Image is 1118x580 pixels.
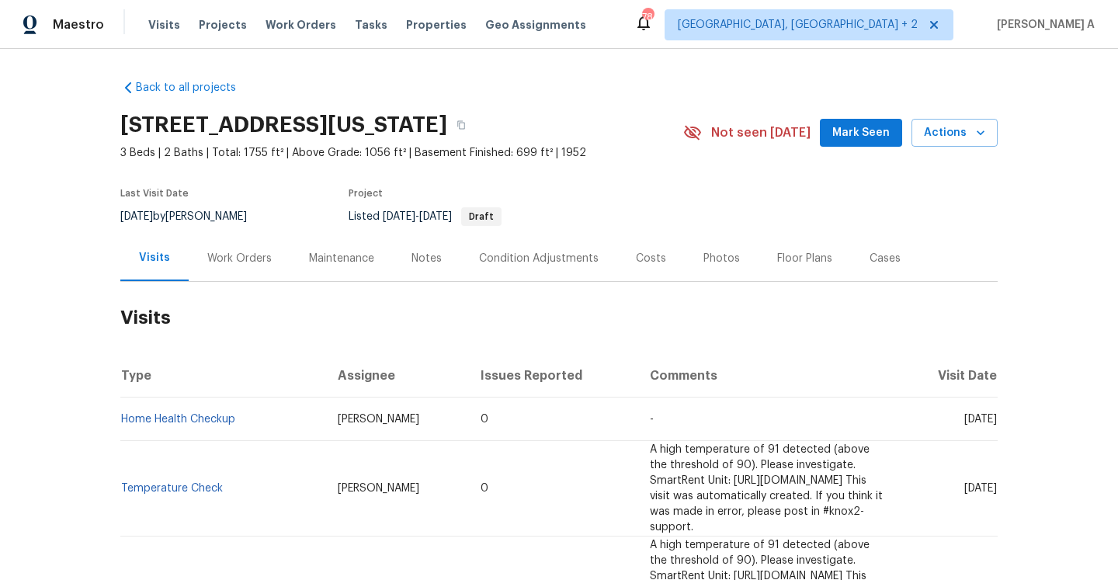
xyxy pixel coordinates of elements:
[991,17,1095,33] span: [PERSON_NAME] A
[901,354,998,398] th: Visit Date
[650,414,654,425] span: -
[120,189,189,198] span: Last Visit Date
[642,9,653,25] div: 78
[207,251,272,266] div: Work Orders
[338,414,419,425] span: [PERSON_NAME]
[832,123,890,143] span: Mark Seen
[338,483,419,494] span: [PERSON_NAME]
[121,483,223,494] a: Temperature Check
[309,251,374,266] div: Maintenance
[349,211,502,222] span: Listed
[325,354,468,398] th: Assignee
[120,282,998,354] h2: Visits
[463,212,500,221] span: Draft
[481,414,488,425] span: 0
[870,251,901,266] div: Cases
[911,119,998,148] button: Actions
[468,354,638,398] th: Issues Reported
[411,251,442,266] div: Notes
[485,17,586,33] span: Geo Assignments
[266,17,336,33] span: Work Orders
[121,414,235,425] a: Home Health Checkup
[139,250,170,266] div: Visits
[120,207,266,226] div: by [PERSON_NAME]
[703,251,740,266] div: Photos
[964,483,997,494] span: [DATE]
[678,17,918,33] span: [GEOGRAPHIC_DATA], [GEOGRAPHIC_DATA] + 2
[924,123,985,143] span: Actions
[120,117,447,133] h2: [STREET_ADDRESS][US_STATE]
[148,17,180,33] span: Visits
[199,17,247,33] span: Projects
[120,354,325,398] th: Type
[636,251,666,266] div: Costs
[447,111,475,139] button: Copy Address
[383,211,415,222] span: [DATE]
[120,145,683,161] span: 3 Beds | 2 Baths | Total: 1755 ft² | Above Grade: 1056 ft² | Basement Finished: 699 ft² | 1952
[650,444,883,533] span: A high temperature of 91 detected (above the threshold of 90). Please investigate. SmartRent Unit...
[406,17,467,33] span: Properties
[349,189,383,198] span: Project
[120,80,269,96] a: Back to all projects
[481,483,488,494] span: 0
[964,414,997,425] span: [DATE]
[419,211,452,222] span: [DATE]
[479,251,599,266] div: Condition Adjustments
[120,211,153,222] span: [DATE]
[777,251,832,266] div: Floor Plans
[637,354,901,398] th: Comments
[820,119,902,148] button: Mark Seen
[355,19,387,30] span: Tasks
[53,17,104,33] span: Maestro
[383,211,452,222] span: -
[711,125,811,141] span: Not seen [DATE]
